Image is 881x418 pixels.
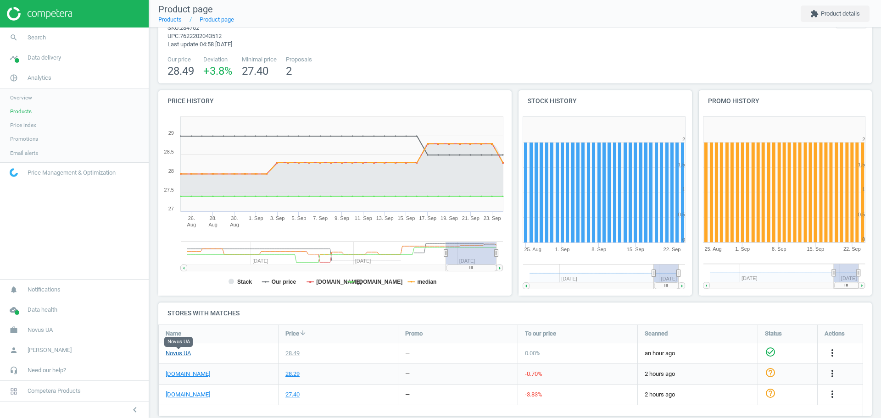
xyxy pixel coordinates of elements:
[5,49,22,66] i: timeline
[678,162,685,167] text: 1.5
[231,215,238,221] tspan: 30.
[203,55,233,64] span: Deviation
[291,215,306,221] tspan: 5. Sep
[825,330,845,338] span: Actions
[862,237,865,242] text: 0
[5,301,22,319] i: cloud_done
[242,55,277,64] span: Minimal price
[525,391,542,398] span: -3.83 %
[313,215,328,221] tspan: 7. Sep
[678,212,685,217] text: 0.5
[208,222,217,227] tspan: Aug
[166,370,210,378] a: [DOMAIN_NAME]
[555,247,569,252] tspan: 1. Sep
[645,330,668,338] span: Scanned
[167,55,194,64] span: Our price
[28,74,51,82] span: Analytics
[7,7,72,21] img: ajHJNr6hYgQAAAAASUVORK5CYII=
[285,330,299,338] span: Price
[164,149,174,154] text: 28.5
[462,215,480,221] tspan: 21. Sep
[765,330,782,338] span: Status
[525,330,556,338] span: To our price
[858,162,865,167] text: 1.5
[28,387,81,395] span: Competera Products
[843,247,861,252] tspan: 22. Sep
[810,10,819,18] i: extension
[862,187,865,192] text: 1
[299,329,307,336] i: arrow_downward
[440,215,458,221] tspan: 19. Sep
[166,330,181,338] span: Name
[123,404,146,416] button: chevron_left
[158,302,872,324] h4: Stores with matches
[242,65,268,77] span: 27.40
[285,349,300,357] div: 28.49
[10,168,18,177] img: wGWNvw8QSZomAAAAABJRU5ErkJggg==
[827,347,838,358] i: more_vert
[397,215,415,221] tspan: 15. Sep
[180,24,199,31] span: 284762
[158,90,512,112] h4: Price history
[355,215,372,221] tspan: 11. Sep
[682,237,685,242] text: 0
[164,187,174,192] text: 27.5
[168,130,174,136] text: 29
[357,279,403,285] tspan: [DOMAIN_NAME]
[405,370,410,378] div: —
[5,362,22,379] i: headset_mic
[286,65,292,77] span: 2
[272,279,296,285] tspan: Our price
[525,370,542,377] span: -0.70 %
[187,222,196,227] tspan: Aug
[645,390,751,399] span: 2 hours ago
[28,54,61,62] span: Data delivery
[827,347,838,359] button: more_vert
[129,404,140,415] i: chevron_left
[166,390,210,399] a: [DOMAIN_NAME]
[285,370,300,378] div: 28.29
[827,389,838,400] i: more_vert
[405,330,423,338] span: Promo
[525,350,541,357] span: 0.00 %
[591,247,606,252] tspan: 8. Sep
[167,33,180,39] span: upc :
[168,168,174,174] text: 28
[249,215,263,221] tspan: 1. Sep
[419,215,436,221] tspan: 17. Sep
[807,247,824,252] tspan: 15. Sep
[682,187,685,192] text: 1
[772,247,786,252] tspan: 8. Sep
[645,370,751,378] span: 2 hours ago
[827,368,838,379] i: more_vert
[286,55,312,64] span: Proposals
[765,346,776,357] i: check_circle_outline
[188,215,195,221] tspan: 26.
[627,247,644,252] tspan: 15. Sep
[519,90,692,112] h4: Stock history
[645,349,751,357] span: an hour ago
[5,69,22,87] i: pie_chart_outlined
[765,388,776,399] i: help_outline
[203,65,233,77] span: +3.8 %
[270,215,285,221] tspan: 3. Sep
[28,33,46,42] span: Search
[316,279,362,285] tspan: [DOMAIN_NAME]
[164,337,193,347] div: Novus UA
[858,212,865,217] text: 0.5
[704,247,721,252] tspan: 25. Aug
[180,33,222,39] span: 7622202043512
[10,135,38,143] span: Promotions
[285,390,300,399] div: 27.40
[28,286,61,294] span: Notifications
[827,389,838,401] button: more_vert
[664,247,681,252] tspan: 22. Sep
[10,94,32,101] span: Overview
[28,366,66,374] span: Need our help?
[10,121,36,129] span: Price index
[10,149,38,157] span: Email alerts
[237,279,252,285] tspan: Stack
[28,346,72,354] span: [PERSON_NAME]
[5,321,22,339] i: work
[801,5,870,22] button: extensionProduct details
